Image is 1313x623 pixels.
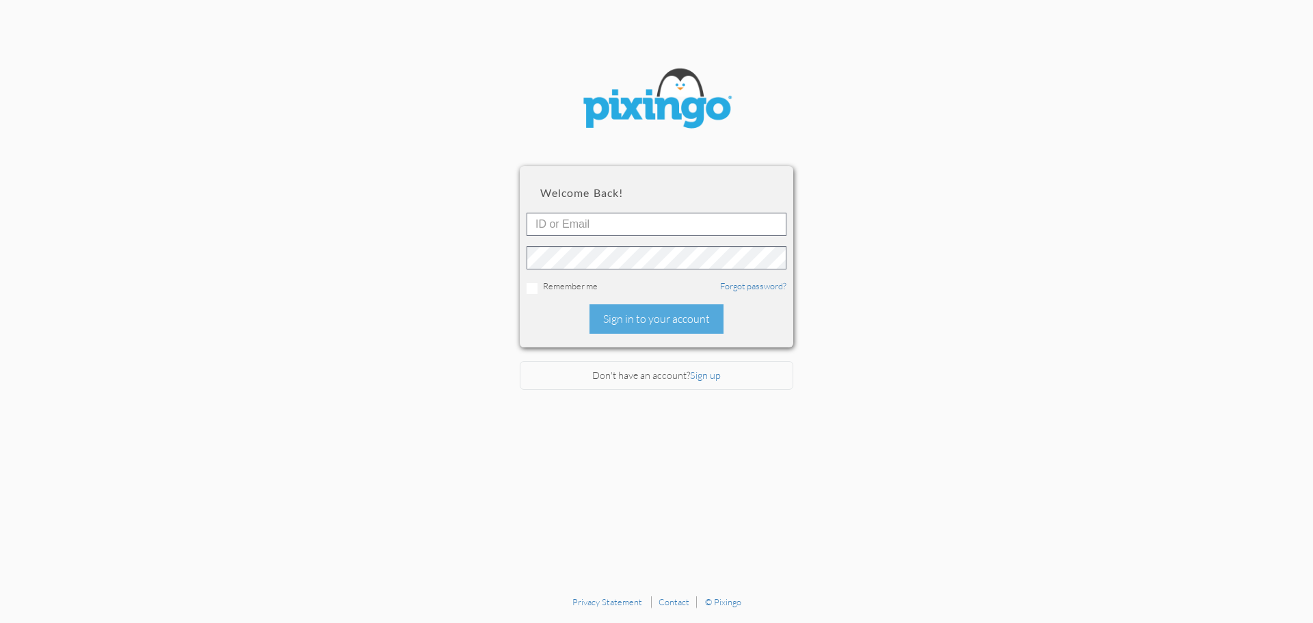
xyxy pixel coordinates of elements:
a: © Pixingo [705,596,741,607]
input: ID or Email [527,213,786,236]
a: Privacy Statement [572,596,642,607]
img: pixingo logo [574,62,739,139]
div: Remember me [527,280,786,294]
a: Contact [659,596,689,607]
a: Forgot password? [720,280,786,291]
a: Sign up [690,369,721,381]
div: Sign in to your account [589,304,724,334]
div: Don't have an account? [520,361,793,390]
h2: Welcome back! [540,187,773,199]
